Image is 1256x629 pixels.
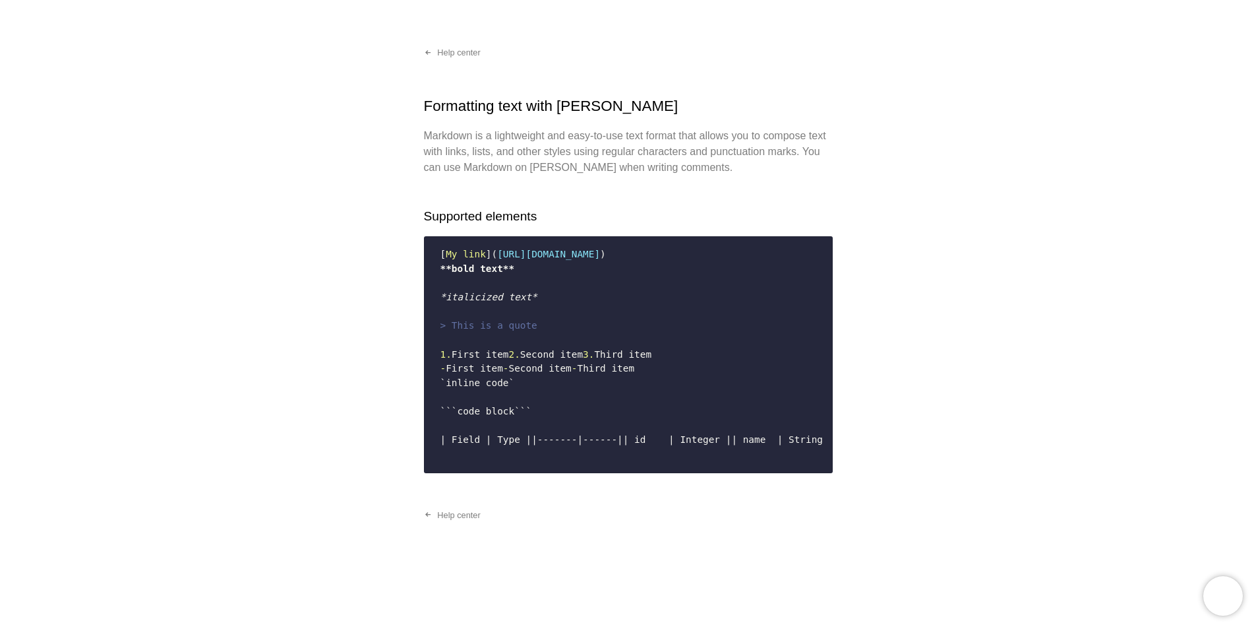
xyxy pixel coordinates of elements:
[503,363,509,374] span: -
[486,249,497,259] span: ](
[508,349,520,360] span: 2.
[440,363,446,374] span: -
[440,292,537,302] span: *italicized text*
[424,128,833,176] p: Markdown is a lightweight and easy-to-use text format that allows you to compose text with links,...
[520,349,583,360] span: Second item
[440,378,515,388] span: `inline code`
[424,207,833,226] h2: Supported elements
[433,242,824,467] code: | Field | Type | |-------|------| | id | Integer | | name | String | | active | Boolean |
[458,406,515,416] span: code block
[497,249,600,259] span: [URL][DOMAIN_NAME]
[446,363,503,374] span: First item
[1203,576,1243,616] iframe: Chatra live chat
[440,406,458,416] span: ```
[583,349,594,360] span: 3.
[600,249,606,259] span: )
[440,320,537,331] span: > This is a quote
[577,363,634,374] span: Third item
[572,363,578,374] span: -
[413,42,491,63] a: Help center
[440,249,446,259] span: [
[424,95,833,117] h1: Formatting text with [PERSON_NAME]
[440,349,452,360] span: 1.
[508,363,571,374] span: Second item
[594,349,651,360] span: Third item
[413,505,491,526] a: Help center
[446,249,486,259] span: My link
[514,406,531,416] span: ```
[452,349,509,360] span: First item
